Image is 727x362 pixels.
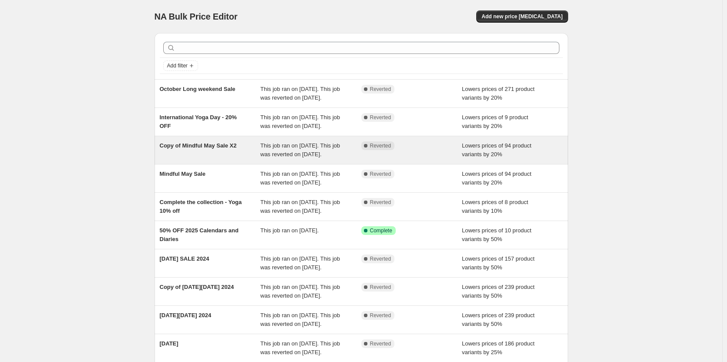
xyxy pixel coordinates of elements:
span: Lowers prices of 239 product variants by 50% [462,284,535,299]
span: Reverted [370,340,391,347]
span: This job ran on [DATE]. This job was reverted on [DATE]. [260,114,340,129]
span: October Long weekend Sale [160,86,236,92]
span: Lowers prices of 271 product variants by 20% [462,86,535,101]
span: [DATE] [160,340,178,347]
span: Copy of Mindful May Sale X2 [160,142,237,149]
span: Reverted [370,114,391,121]
button: Add new price [MEDICAL_DATA] [476,10,568,23]
span: Lowers prices of 10 product variants by 50% [462,227,532,242]
span: Reverted [370,171,391,178]
span: Reverted [370,284,391,291]
span: International Yoga Day - 20% OFF [160,114,237,129]
span: This job ran on [DATE]. [260,227,319,234]
span: Lowers prices of 8 product variants by 10% [462,199,528,214]
span: Lowers prices of 9 product variants by 20% [462,114,528,129]
span: Lowers prices of 94 product variants by 20% [462,142,532,158]
span: [DATE][DATE] 2024 [160,312,212,318]
span: Reverted [370,86,391,93]
span: This job ran on [DATE]. This job was reverted on [DATE]. [260,171,340,186]
span: Add new price [MEDICAL_DATA] [481,13,562,20]
span: This job ran on [DATE]. This job was reverted on [DATE]. [260,312,340,327]
span: Lowers prices of 157 product variants by 50% [462,255,535,271]
span: NA Bulk Price Editor [155,12,238,21]
span: Reverted [370,142,391,149]
span: 50% OFF 2025 Calendars and Diaries [160,227,239,242]
span: Reverted [370,255,391,262]
span: This job ran on [DATE]. This job was reverted on [DATE]. [260,142,340,158]
span: Lowers prices of 94 product variants by 20% [462,171,532,186]
span: Mindful May Sale [160,171,205,177]
span: This job ran on [DATE]. This job was reverted on [DATE]. [260,340,340,355]
span: This job ran on [DATE]. This job was reverted on [DATE]. [260,199,340,214]
span: Complete the collection - Yoga 10% off [160,199,242,214]
span: Lowers prices of 186 product variants by 25% [462,340,535,355]
span: Reverted [370,199,391,206]
span: Lowers prices of 239 product variants by 50% [462,312,535,327]
span: [DATE] SALE 2024 [160,255,209,262]
span: Reverted [370,312,391,319]
span: Complete [370,227,392,234]
span: Add filter [167,62,188,69]
button: Add filter [163,60,198,71]
span: This job ran on [DATE]. This job was reverted on [DATE]. [260,284,340,299]
span: This job ran on [DATE]. This job was reverted on [DATE]. [260,255,340,271]
span: This job ran on [DATE]. This job was reverted on [DATE]. [260,86,340,101]
span: Copy of [DATE][DATE] 2024 [160,284,234,290]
